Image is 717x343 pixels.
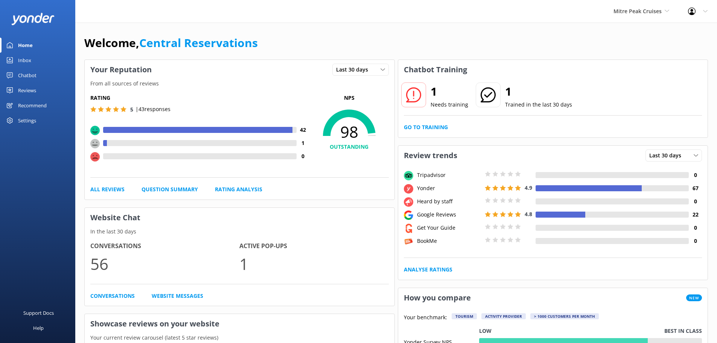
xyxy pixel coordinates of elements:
[525,210,532,218] span: 4.8
[415,197,483,206] div: Heard by staff
[310,94,389,102] p: NPS
[310,143,389,151] h4: OUTSTANDING
[90,292,135,300] a: Conversations
[336,66,373,74] span: Last 30 days
[239,241,388,251] h4: Active Pop-ups
[415,210,483,219] div: Google Reviews
[398,60,473,79] h3: Chatbot Training
[404,123,448,131] a: Go to Training
[18,53,31,68] div: Inbox
[404,313,447,322] p: Your benchmark:
[452,313,477,319] div: Tourism
[689,171,702,179] h4: 0
[649,151,686,160] span: Last 30 days
[664,327,702,335] p: Best in class
[431,101,468,109] p: Needs training
[90,94,310,102] h5: Rating
[404,265,452,274] a: Analyse Ratings
[18,113,36,128] div: Settings
[689,197,702,206] h4: 0
[130,106,133,113] span: 5
[297,152,310,160] h4: 0
[152,292,203,300] a: Website Messages
[398,146,463,165] h3: Review trends
[11,13,55,25] img: yonder-white-logo.png
[689,224,702,232] h4: 0
[415,184,483,192] div: Yonder
[90,251,239,276] p: 56
[90,185,125,194] a: All Reviews
[613,8,662,15] span: Mitre Peak Cruises
[84,34,258,52] h1: Welcome,
[689,184,702,192] h4: 67
[398,288,476,308] h3: How you compare
[18,38,33,53] div: Home
[505,82,572,101] h2: 1
[415,237,483,245] div: BookMe
[415,171,483,179] div: Tripadvisor
[139,35,258,50] a: Central Reservations
[85,79,394,88] p: From all sources of reviews
[481,313,526,319] div: Activity Provider
[431,82,468,101] h2: 1
[297,126,310,134] h4: 42
[686,294,702,301] span: New
[85,334,394,342] p: Your current review carousel (latest 5 star reviews)
[525,184,532,191] span: 4.9
[85,208,394,227] h3: Website Chat
[23,305,54,320] div: Support Docs
[215,185,262,194] a: Rating Analysis
[689,237,702,245] h4: 0
[530,313,599,319] div: > 1000 customers per month
[297,139,310,147] h4: 1
[689,210,702,219] h4: 22
[505,101,572,109] p: Trained in the last 30 days
[85,227,394,236] p: In the last 30 days
[18,83,36,98] div: Reviews
[479,327,492,335] p: Low
[85,314,394,334] h3: Showcase reviews on your website
[18,68,37,83] div: Chatbot
[239,251,388,276] p: 1
[142,185,198,194] a: Question Summary
[33,320,44,335] div: Help
[135,105,170,113] p: | 43 responses
[18,98,47,113] div: Recommend
[90,241,239,251] h4: Conversations
[415,224,483,232] div: Get Your Guide
[310,122,389,141] span: 98
[85,60,157,79] h3: Your Reputation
